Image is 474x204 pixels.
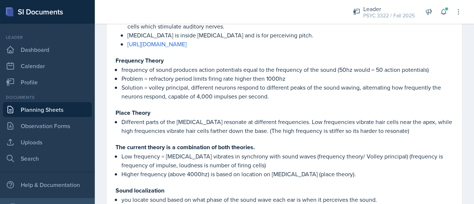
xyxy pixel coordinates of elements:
p: frequency of sound produces action potentials equal to the frequency of the sound (50hz would = 5... [121,65,453,74]
p: Low frequency = [MEDICAL_DATA] vibrates in synchrony with sound waves (frequency theory/ Volley p... [121,152,453,170]
div: PSYC 3322 / Fall 2025 [363,12,415,20]
div: Leader [3,34,92,41]
a: Observation Forms [3,118,92,133]
a: Calendar [3,58,92,73]
a: Dashboard [3,42,92,57]
a: Planning Sheets [3,102,92,117]
p: Higher frequency (above 4000hz) is based on location on [MEDICAL_DATA] (place theory). [121,170,453,178]
strong: Sound localization [116,186,164,195]
strong: Place Theory [116,108,150,117]
div: Leader [363,4,415,13]
p: Different parts of the [MEDICAL_DATA] resonate at different frequencies. Low frequencies vibrate ... [121,117,453,135]
p: Solution = volley principal, different neurons respond to different peaks of the sound waving, al... [121,83,453,101]
a: Search [3,151,92,166]
a: Uploads [3,135,92,150]
p: [MEDICAL_DATA] is inside [MEDICAL_DATA] and is for perceiving pitch. [127,31,453,40]
p: Problem = refractory period limits firing rate higher then 1000hz [121,74,453,83]
a: [URL][DOMAIN_NAME] [127,40,187,48]
div: Help & Documentation [3,177,92,192]
strong: The current theory is a combination of both theories. [116,143,255,151]
div: Documents [3,94,92,101]
strong: Frequency Theory [116,56,164,65]
a: Profile [3,75,92,90]
p: you locate sound based on what phase of the sound wave each ear is when it perceives the sound. [121,195,453,204]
